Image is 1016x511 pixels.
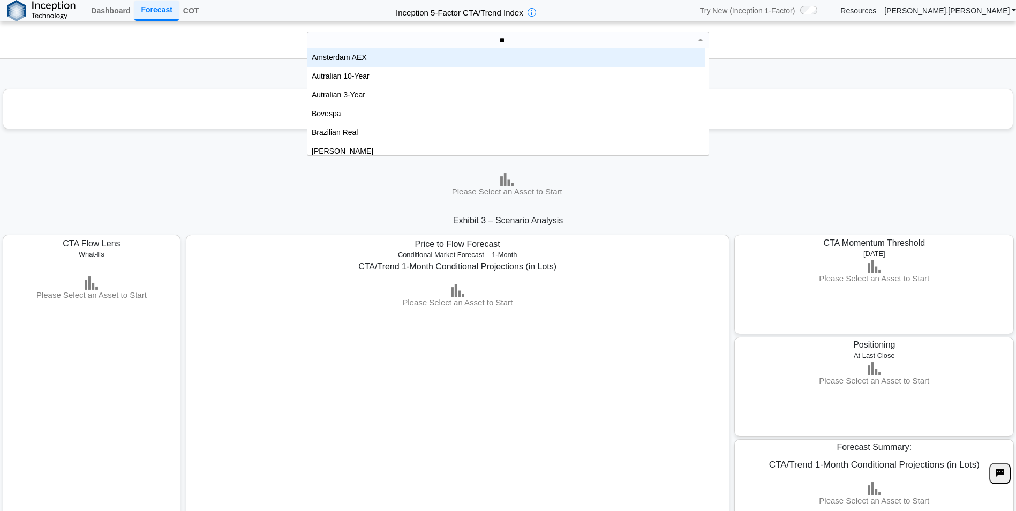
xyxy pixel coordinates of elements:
span: Try New (Inception 1-Factor) [700,6,795,16]
img: bar-chart.png [85,276,98,290]
span: Price to Flow Forecast [415,239,500,249]
span: Exhibit 3 – Scenario Analysis [453,216,563,225]
div: Amsterdam AEX [307,48,705,67]
div: Brazilian Real [307,123,705,142]
div: Autralian 3-Year [307,86,705,104]
div: Bovespa [307,104,705,123]
h5: [DATE] [739,250,1010,258]
span: Forecast Summary: [837,442,912,452]
h5: Conditional Market Forecast – 1-Month [194,251,721,259]
img: bar-chart.png [868,482,881,495]
img: bar-chart.png [868,260,881,273]
img: bar-chart.png [451,284,464,297]
h3: Please Select an Asset to Start [338,186,676,197]
div: Autralian 10-Year [307,67,705,86]
a: COT [179,2,204,20]
h3: Please Select an Asset to Start [806,273,943,284]
span: CTA/Trend 1-Month Conditional Projections (in Lots) [358,262,556,271]
div: [PERSON_NAME] [307,142,705,161]
a: Dashboard [87,2,134,20]
span: CTA/Trend 1-Month Conditional Projections (in Lots) [769,460,980,470]
span: CTA Flow Lens [63,239,120,248]
h5: What-Ifs [14,250,169,258]
a: [PERSON_NAME].[PERSON_NAME] [884,6,1016,16]
h3: Please Select an Asset to Start [191,297,724,308]
a: Resources [840,6,876,16]
h3: Please Select an Asset to Start [13,290,170,300]
div: grid [307,48,705,155]
h3: Please Select an Asset to Start [738,495,1011,506]
h3: Please Select an Asset to Start [737,375,1011,386]
h3: Please Select an Asset to Start [3,114,1013,124]
span: CTA Momentum Threshold [823,238,925,247]
a: Forecast [134,1,178,20]
img: bar-chart.png [868,362,881,375]
img: bar-chart.png [500,173,514,186]
h2: Inception 5-Factor CTA/Trend Index [392,3,528,18]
